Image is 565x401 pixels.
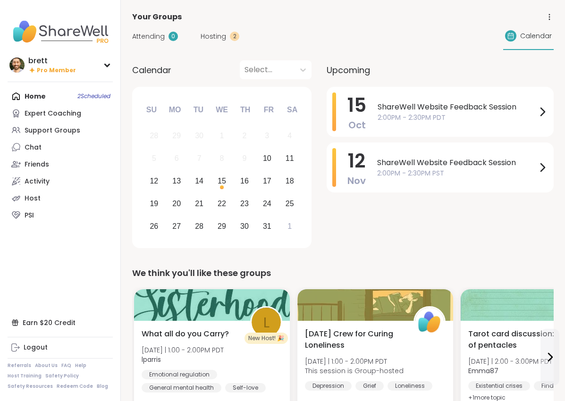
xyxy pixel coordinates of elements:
div: 30 [240,220,249,233]
div: Choose Saturday, October 11th, 2025 [279,149,300,169]
span: [DATE] Crew for Curing Loneliness [305,328,403,351]
div: 29 [218,220,226,233]
div: We [211,100,232,120]
a: Blog [97,383,108,390]
b: Emma87 [468,366,498,376]
a: Friends [8,156,113,173]
div: 4 [287,129,292,142]
div: Choose Sunday, October 26th, 2025 [144,216,164,236]
span: What all do you Carry? [142,328,229,340]
div: Emotional regulation [142,370,217,379]
span: Upcoming [327,64,370,76]
span: [DATE] | 1:00 - 2:00PM PDT [142,345,224,355]
a: Safety Resources [8,383,53,390]
div: Host [25,194,41,203]
span: Nov [347,174,366,187]
div: 2 [242,129,246,142]
div: 14 [195,175,203,187]
img: ShareWell Nav Logo [8,15,113,48]
div: We think you'll like these groups [132,267,554,280]
div: 21 [195,197,203,210]
a: About Us [35,362,58,369]
div: Choose Monday, October 13th, 2025 [167,171,187,192]
a: PSI [8,207,113,224]
div: Choose Thursday, October 30th, 2025 [235,216,255,236]
div: 1 [220,129,224,142]
div: Choose Friday, October 31st, 2025 [257,216,277,236]
div: Not available Wednesday, October 1st, 2025 [212,126,232,146]
div: Th [235,100,256,120]
div: Choose Wednesday, October 22nd, 2025 [212,193,232,214]
div: Grief [355,381,384,391]
div: 30 [195,129,203,142]
div: Choose Tuesday, October 21st, 2025 [189,193,210,214]
div: 25 [286,197,294,210]
div: Choose Thursday, October 16th, 2025 [235,171,255,192]
div: Self-love [225,383,266,393]
div: Choose Sunday, October 19th, 2025 [144,193,164,214]
div: Not available Tuesday, September 30th, 2025 [189,126,210,146]
div: 12 [150,175,158,187]
span: Your Groups [132,11,182,23]
span: 15 [347,92,366,118]
div: Depression [305,381,352,391]
div: 28 [150,129,158,142]
div: 2 [230,32,239,41]
div: 16 [240,175,249,187]
div: Choose Wednesday, October 29th, 2025 [212,216,232,236]
div: Tu [188,100,209,120]
img: ShareWell [415,308,444,337]
div: Sa [282,100,303,120]
div: Logout [24,343,48,352]
div: Friends [25,160,49,169]
div: month 2025-10 [143,125,301,237]
div: Choose Monday, October 27th, 2025 [167,216,187,236]
a: Chat [8,139,113,156]
div: Choose Friday, October 17th, 2025 [257,171,277,192]
div: Not available Tuesday, October 7th, 2025 [189,149,210,169]
div: Expert Coaching [25,109,81,118]
div: 23 [240,197,249,210]
a: Host Training [8,373,42,379]
div: Not available Monday, September 29th, 2025 [167,126,187,146]
div: General mental health [142,383,221,393]
div: 1 [287,220,292,233]
div: 6 [175,152,179,165]
span: 2:00PM - 2:30PM PST [377,168,537,178]
a: Referrals [8,362,31,369]
div: 27 [172,220,181,233]
div: Not available Thursday, October 9th, 2025 [235,149,255,169]
div: Not available Wednesday, October 8th, 2025 [212,149,232,169]
div: Choose Thursday, October 23rd, 2025 [235,193,255,214]
a: Help [75,362,86,369]
div: Mo [164,100,185,120]
div: 18 [286,175,294,187]
div: brett [28,56,76,66]
a: Expert Coaching [8,105,113,122]
div: 11 [286,152,294,165]
div: 31 [263,220,271,233]
div: 26 [150,220,158,233]
div: Choose Saturday, October 18th, 2025 [279,171,300,192]
div: Not available Friday, October 3rd, 2025 [257,126,277,146]
a: Logout [8,339,113,356]
div: Support Groups [25,126,80,135]
b: lparris [142,355,161,364]
span: l [263,311,270,334]
span: Calendar [132,64,171,76]
span: Attending [132,32,165,42]
img: brett [9,58,25,73]
div: PSI [25,211,34,220]
div: 10 [263,152,271,165]
div: 17 [263,175,271,187]
div: Not available Saturday, October 4th, 2025 [279,126,300,146]
span: ShareWell Website Feedback Session [378,101,537,113]
div: Choose Friday, October 24th, 2025 [257,193,277,214]
div: 24 [263,197,271,210]
span: [DATE] | 2:00 - 3:00PM PDT [468,357,552,366]
a: Redeem Code [57,383,93,390]
a: Support Groups [8,122,113,139]
div: 0 [169,32,178,41]
div: 15 [218,175,226,187]
span: Hosting [201,32,226,42]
